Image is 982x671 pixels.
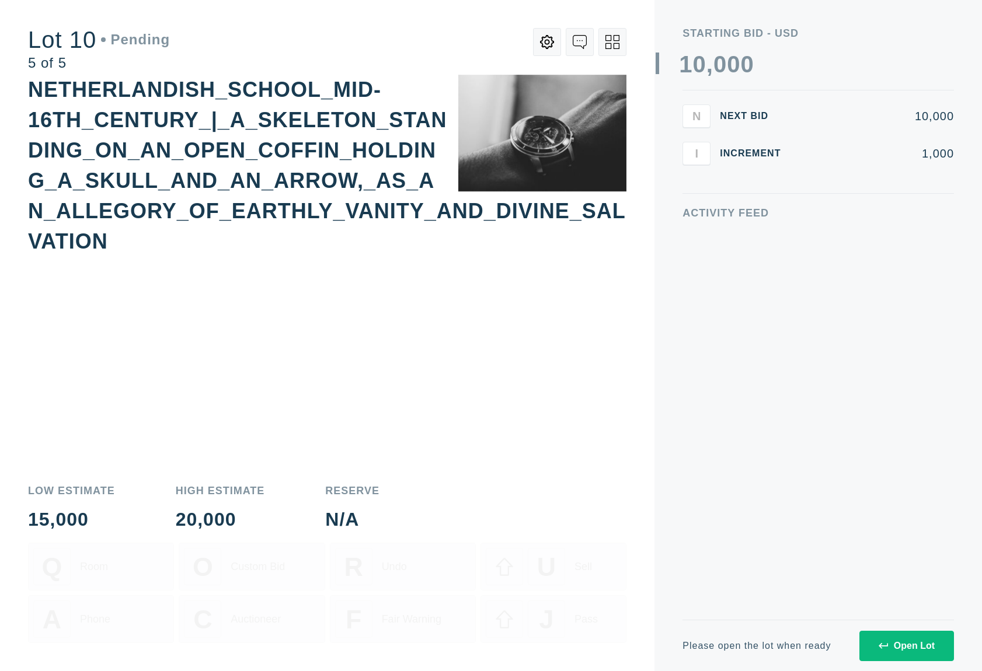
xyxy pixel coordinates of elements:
div: Activity Feed [682,208,954,218]
div: Starting Bid - USD [682,28,954,39]
div: Open Lot [879,641,935,651]
div: , [706,53,713,286]
div: Reserve [325,485,379,496]
span: I [695,146,699,160]
button: I [682,142,711,165]
div: Increment [720,149,790,158]
div: N/A [325,510,379,529]
div: 15,000 [28,510,115,529]
div: 0 [713,53,727,76]
span: N [692,109,701,123]
div: 0 [727,53,740,76]
div: High Estimate [176,485,265,496]
div: Next Bid [720,111,790,121]
div: 0 [693,53,706,76]
div: 1 [679,53,692,76]
div: Please open the lot when ready [682,641,831,651]
div: 0 [740,53,754,76]
div: Pending [101,33,170,47]
div: NETHERLANDISH_SCHOOL_MID-16TH_CENTURY_|_A_SKELETON_STANDING_ON_AN_OPEN_COFFIN_HOLDING_A_SKULL_AND... [28,78,626,253]
div: 10,000 [799,110,954,122]
div: 5 of 5 [28,56,170,70]
div: 1,000 [799,148,954,159]
div: Lot 10 [28,28,170,51]
div: 20,000 [176,510,265,529]
button: N [682,104,711,128]
button: Open Lot [859,631,954,661]
div: Low Estimate [28,485,115,496]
